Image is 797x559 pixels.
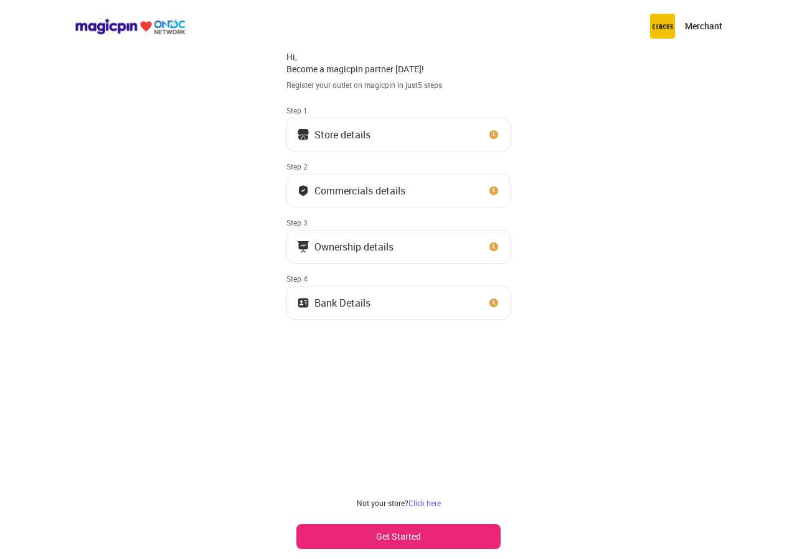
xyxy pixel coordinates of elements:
[286,118,511,151] button: Store details
[488,184,500,197] img: clock_icon_new.67dbf243.svg
[296,524,501,549] button: Get Started
[286,105,511,115] div: Step 1
[685,20,722,32] p: Merchant
[286,161,511,171] div: Step 2
[286,174,511,208] button: Commercials details
[286,80,511,90] div: Register your outlet on magicpin in just 5 steps
[286,286,511,320] button: Bank Details
[314,131,370,138] div: Store details
[297,241,309,253] img: commercials_icon.983f7837.svg
[488,241,500,253] img: clock_icon_new.67dbf243.svg
[650,14,675,39] img: circus.b677b59b.png
[488,128,500,141] img: clock_icon_new.67dbf243.svg
[75,18,186,35] img: ondc-logo-new-small.8a59708e.svg
[314,188,405,194] div: Commercials details
[297,297,309,309] img: ownership_icon.37569ceb.svg
[488,297,500,309] img: clock_icon_new.67dbf243.svg
[357,498,408,508] span: Not your store?
[286,217,511,227] div: Step 3
[314,300,370,306] div: Bank Details
[286,230,511,264] button: Ownership details
[314,244,394,250] div: Ownership details
[297,184,309,197] img: bank_details_tick.fdc3558c.svg
[286,274,511,284] div: Step 4
[286,50,511,75] div: Hi, Become a magicpin partner [DATE]!
[297,128,309,141] img: storeIcon.9b1f7264.svg
[408,498,441,508] a: Click here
